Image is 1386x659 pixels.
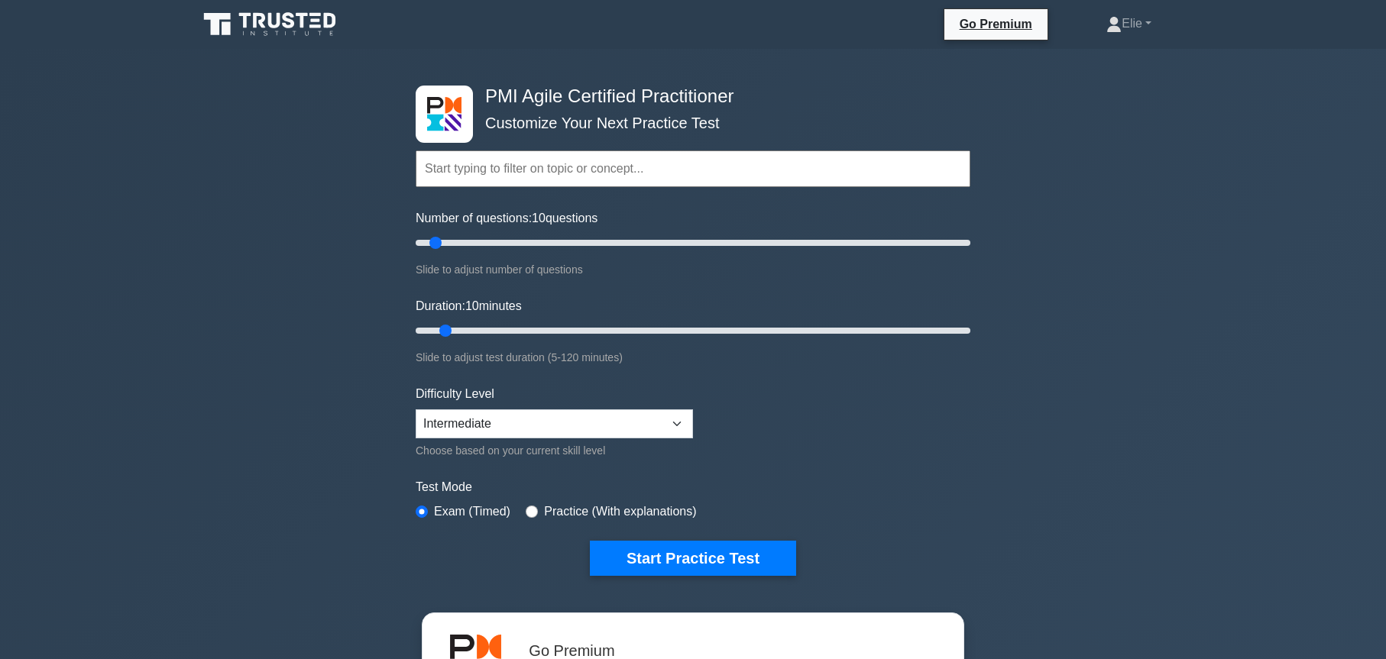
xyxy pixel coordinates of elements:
a: Elie [1070,8,1188,39]
div: Slide to adjust number of questions [416,260,970,279]
span: 10 [532,212,546,225]
label: Duration: minutes [416,297,522,315]
a: Go Premium [950,15,1041,34]
label: Exam (Timed) [434,502,510,521]
span: 10 [465,299,479,312]
h4: PMI Agile Certified Practitioner [479,86,895,108]
div: Slide to adjust test duration (5-120 minutes) [416,348,970,367]
label: Number of questions: questions [416,209,597,228]
input: Start typing to filter on topic or concept... [416,150,970,187]
label: Practice (With explanations) [544,502,696,521]
label: Test Mode [416,478,970,496]
button: Start Practice Test [590,541,796,576]
label: Difficulty Level [416,385,494,403]
div: Choose based on your current skill level [416,441,693,460]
